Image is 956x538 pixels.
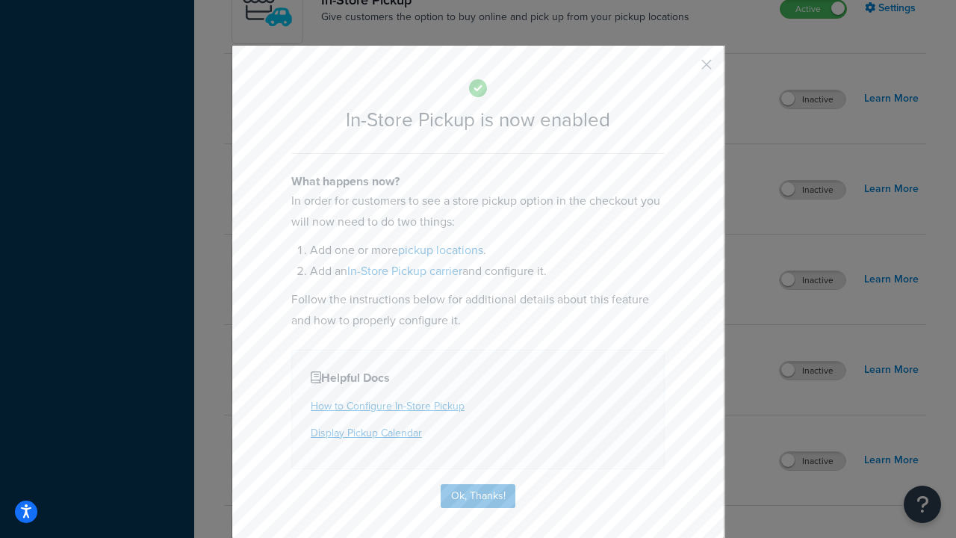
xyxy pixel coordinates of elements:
[291,191,665,232] p: In order for customers to see a store pickup option in the checkout you will now need to do two t...
[291,109,665,131] h2: In-Store Pickup is now enabled
[291,173,665,191] h4: What happens now?
[310,240,665,261] li: Add one or more .
[291,289,665,331] p: Follow the instructions below for additional details about this feature and how to properly confi...
[311,425,422,441] a: Display Pickup Calendar
[311,369,645,387] h4: Helpful Docs
[311,398,465,414] a: How to Configure In-Store Pickup
[347,262,462,279] a: In-Store Pickup carrier
[310,261,665,282] li: Add an and configure it.
[441,484,515,508] button: Ok, Thanks!
[398,241,483,259] a: pickup locations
